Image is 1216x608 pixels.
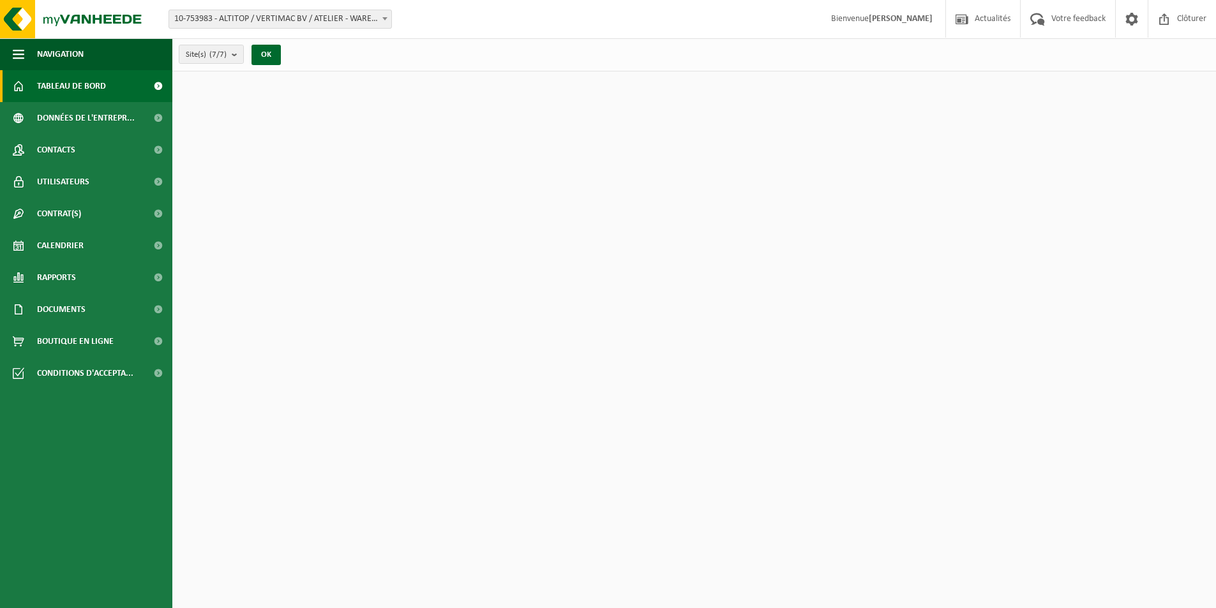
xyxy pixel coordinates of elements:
span: Conditions d'accepta... [37,357,133,389]
button: OK [251,45,281,65]
span: Site(s) [186,45,227,64]
span: Utilisateurs [37,166,89,198]
span: 10-753983 - ALTITOP / VERTIMAC BV / ATELIER - WAREGEM [169,10,391,28]
span: Tableau de bord [37,70,106,102]
span: 10-753983 - ALTITOP / VERTIMAC BV / ATELIER - WAREGEM [169,10,392,29]
span: Rapports [37,262,76,293]
span: Données de l'entrepr... [37,102,135,134]
span: Boutique en ligne [37,325,114,357]
count: (7/7) [209,50,227,59]
span: Contrat(s) [37,198,81,230]
span: Calendrier [37,230,84,262]
strong: [PERSON_NAME] [869,14,933,24]
button: Site(s)(7/7) [179,45,244,64]
span: Contacts [37,134,75,166]
span: Navigation [37,38,84,70]
span: Documents [37,293,86,325]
